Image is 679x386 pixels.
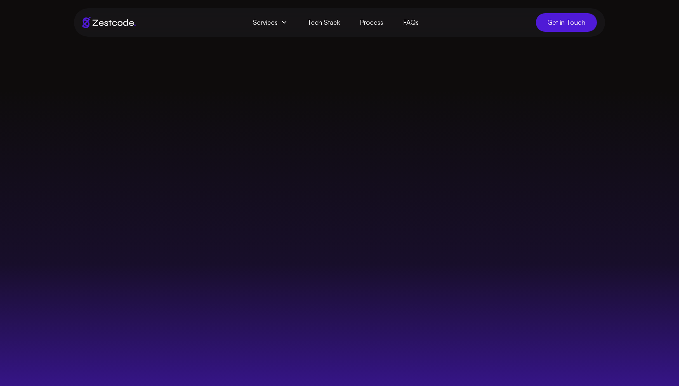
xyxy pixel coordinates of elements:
a: FAQs [393,13,429,32]
img: Brand logo of zestcode digital [82,17,136,28]
a: Tech Stack [297,13,350,32]
a: Process [350,13,393,32]
span: Services [243,13,297,32]
a: Get in Touch [536,13,597,32]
